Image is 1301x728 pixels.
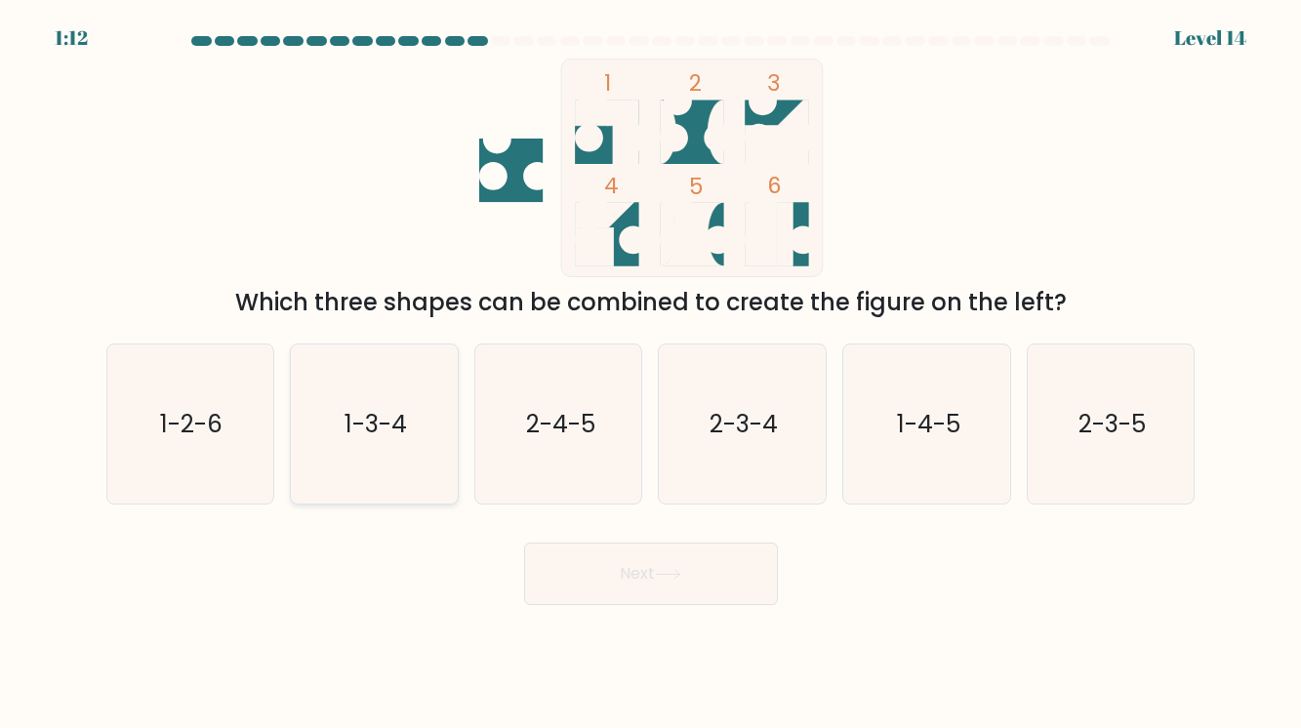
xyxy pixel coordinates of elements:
text: 1-3-4 [345,407,407,441]
text: 2-3-4 [710,407,778,441]
text: 1-4-5 [897,407,960,441]
button: Next [524,543,778,605]
tspan: 3 [767,67,781,99]
text: 1-2-6 [160,407,223,441]
div: 1:12 [55,23,88,53]
tspan: 4 [603,170,618,201]
div: Which three shapes can be combined to create the figure on the left? [118,285,1184,320]
text: 2-4-5 [525,407,594,441]
tspan: 2 [688,67,701,99]
tspan: 5 [688,171,702,202]
tspan: 6 [767,170,782,201]
tspan: 1 [603,67,610,99]
text: 2-3-5 [1078,407,1146,441]
div: Level 14 [1174,23,1246,53]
